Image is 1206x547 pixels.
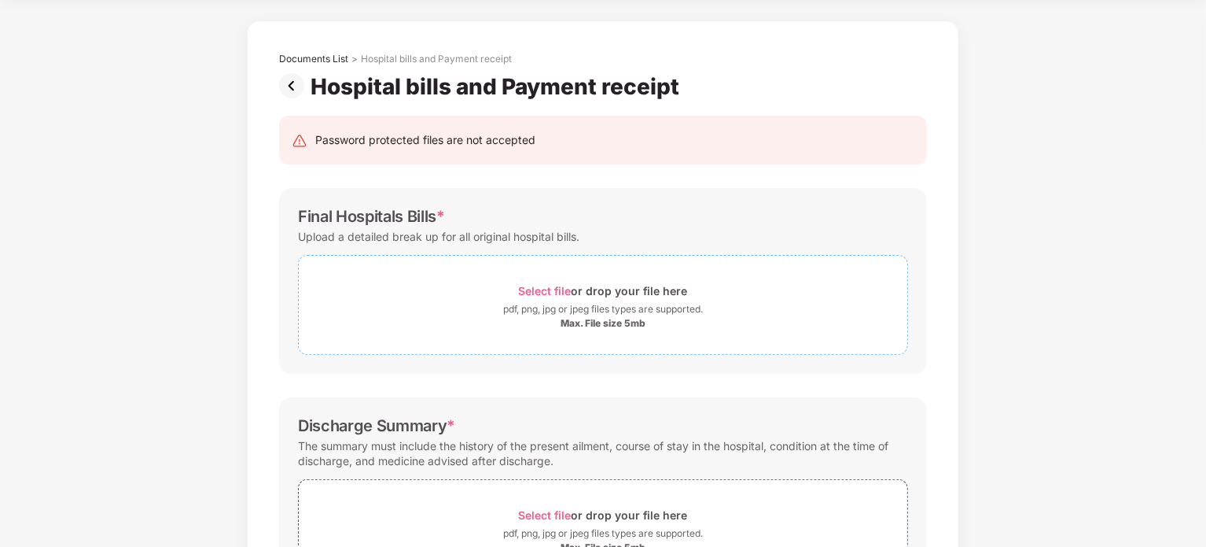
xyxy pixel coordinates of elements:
[519,284,572,298] span: Select file
[298,207,445,226] div: Final Hospitals Bills
[315,131,535,149] div: Password protected files are not accepted
[298,435,908,471] div: The summary must include the history of the present ailment, course of stay in the hospital, cond...
[519,280,688,301] div: or drop your file here
[311,73,686,100] div: Hospital bills and Payment receipt
[561,317,645,330] div: Max. File size 5mb
[292,133,307,149] img: svg+xml;base64,PHN2ZyB4bWxucz0iaHR0cDovL3d3dy53My5vcmcvMjAwMC9zdmciIHdpZHRoPSIyNCIgaGVpZ2h0PSIyNC...
[298,226,579,247] div: Upload a detailed break up for all original hospital bills.
[503,526,703,541] div: pdf, png, jpg or jpeg files types are supported.
[503,301,703,317] div: pdf, png, jpg or jpeg files types are supported.
[351,53,358,65] div: >
[519,504,688,526] div: or drop your file here
[299,268,907,342] span: Select fileor drop your file herepdf, png, jpg or jpeg files types are supported.Max. File size 5mb
[298,416,455,435] div: Discharge Summary
[279,73,311,98] img: svg+xml;base64,PHN2ZyBpZD0iUHJldi0zMngzMiIgeG1sbnM9Imh0dHA6Ly93d3cudzMub3JnLzIwMDAvc3ZnIiB3aWR0aD...
[519,508,572,522] span: Select file
[279,53,348,65] div: Documents List
[361,53,512,65] div: Hospital bills and Payment receipt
